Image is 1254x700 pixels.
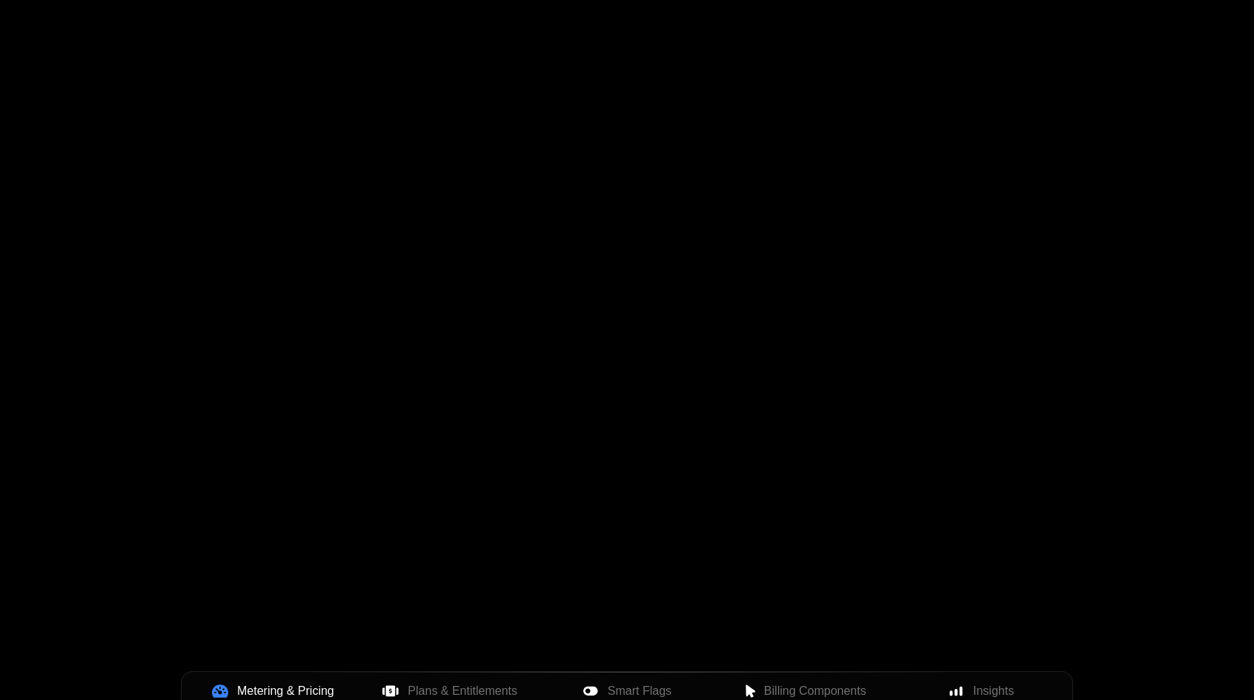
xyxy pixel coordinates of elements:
[608,682,671,700] span: Smart Flags
[973,682,1014,700] span: Insights
[237,682,334,700] span: Metering & Pricing
[764,682,866,700] span: Billing Components
[408,682,517,700] span: Plans & Entitlements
